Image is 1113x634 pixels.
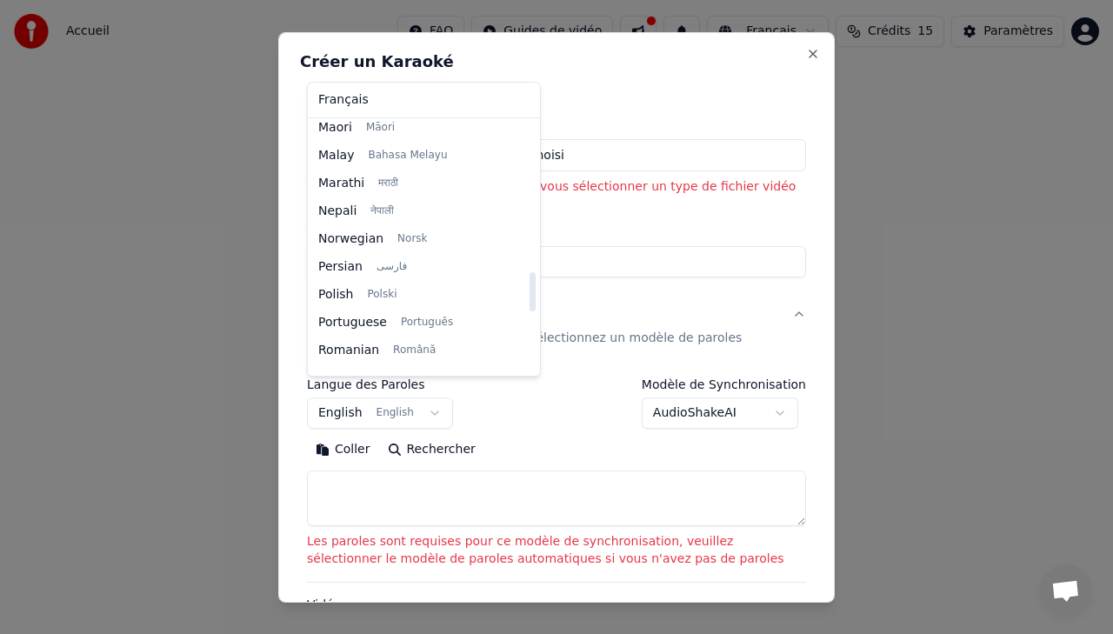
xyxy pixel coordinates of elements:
span: Romanian [318,342,379,359]
span: Malay [318,147,354,164]
span: فارسی [377,260,407,274]
span: Russian [318,370,365,387]
span: Русский [379,371,423,385]
span: Portuguese [318,314,387,331]
span: Français [318,91,369,109]
span: Polski [367,288,397,302]
span: Bahasa Melayu [368,149,447,163]
span: Română [393,344,436,357]
span: Nepali [318,203,357,220]
span: Maori [318,119,352,137]
span: Polish [318,286,353,304]
span: मराठी [378,177,398,190]
span: नेपाली [370,204,394,218]
span: Marathi [318,175,364,192]
span: Māori [366,121,395,135]
span: Norwegian [318,230,383,248]
span: Norsk [397,232,427,246]
span: Persian [318,258,363,276]
span: Português [401,316,453,330]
